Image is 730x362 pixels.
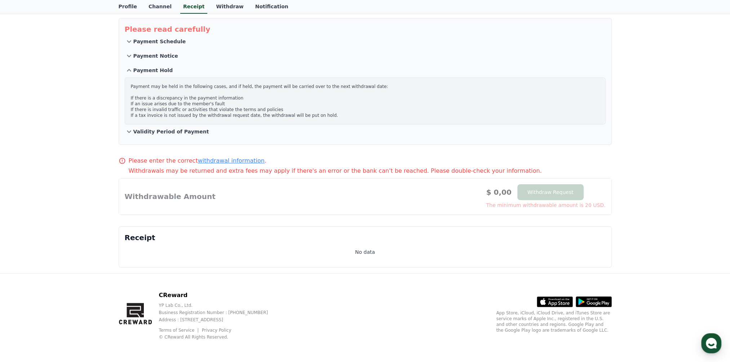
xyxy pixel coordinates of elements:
a: Settings [93,229,138,247]
button: Validity Period of Payment [125,124,606,139]
a: Home [2,229,48,247]
p: No data [355,248,375,256]
p: Payment Hold [133,67,173,74]
span: Messages [60,240,81,246]
a: Terms of Service [159,328,200,333]
p: Withdrawals may be returned and extra fees may apply if there's an error or the bank can't be rea... [129,167,612,175]
p: Validity Period of Payment [133,128,209,135]
button: Payment Schedule [125,34,606,49]
span: Home [18,239,31,245]
a: Messages [48,229,93,247]
a: withdrawal information [198,157,265,164]
p: Please enter the correct . [129,156,266,165]
p: Receipt [125,233,606,243]
p: CReward [159,291,279,300]
p: Business Registration Number : [PHONE_NUMBER] [159,310,279,315]
p: Payment Schedule [133,38,186,45]
p: Please read carefully [125,24,606,34]
p: © CReward All Rights Reserved. [159,334,279,340]
span: Settings [107,239,124,245]
button: Payment Notice [125,49,606,63]
p: Address : [STREET_ADDRESS] [159,317,279,323]
a: Privacy Policy [202,328,231,333]
button: Payment Hold [125,63,606,78]
p: App Store, iCloud, iCloud Drive, and iTunes Store are service marks of Apple Inc., registered in ... [496,310,612,333]
p: Payment may be held in the following cases, and if held, the payment will be carried over to the ... [131,84,600,118]
p: Payment Notice [133,52,178,59]
p: YP Lab Co., Ltd. [159,303,279,308]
